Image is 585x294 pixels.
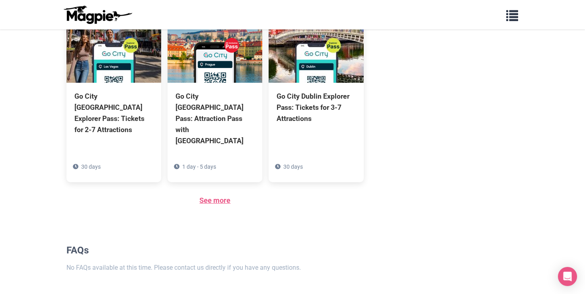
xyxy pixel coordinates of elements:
[66,3,161,83] img: Go City Las Vegas Explorer Pass: Tickets for 2-7 Attractions
[74,91,153,136] div: Go City [GEOGRAPHIC_DATA] Explorer Pass: Tickets for 2-7 Attractions
[182,164,216,170] span: 1 day - 5 days
[62,5,133,24] img: logo-ab69f6fb50320c5b225c76a69d11143b.png
[277,91,355,124] div: Go City Dublin Explorer Pass: Tickets for 3-7 Attractions
[283,164,303,170] span: 30 days
[269,3,363,83] img: Go City Dublin Explorer Pass: Tickets for 3-7 Attractions
[175,91,254,147] div: Go City [GEOGRAPHIC_DATA] Pass: Attraction Pass with [GEOGRAPHIC_DATA]
[558,267,577,286] div: Open Intercom Messenger
[199,196,230,204] a: See more
[168,3,262,83] img: Go City Prague Pass: Attraction Pass with Prague Castle
[269,3,363,160] a: Go City Dublin Explorer Pass: Tickets for 3-7 Attractions 30 days
[81,164,101,170] span: 30 days
[66,245,364,256] h2: FAQs
[66,263,364,273] p: No FAQs available at this time. Please contact us directly if you have any questions.
[168,3,262,183] a: Go City [GEOGRAPHIC_DATA] Pass: Attraction Pass with [GEOGRAPHIC_DATA] 1 day - 5 days
[66,3,161,171] a: Go City [GEOGRAPHIC_DATA] Explorer Pass: Tickets for 2-7 Attractions 30 days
